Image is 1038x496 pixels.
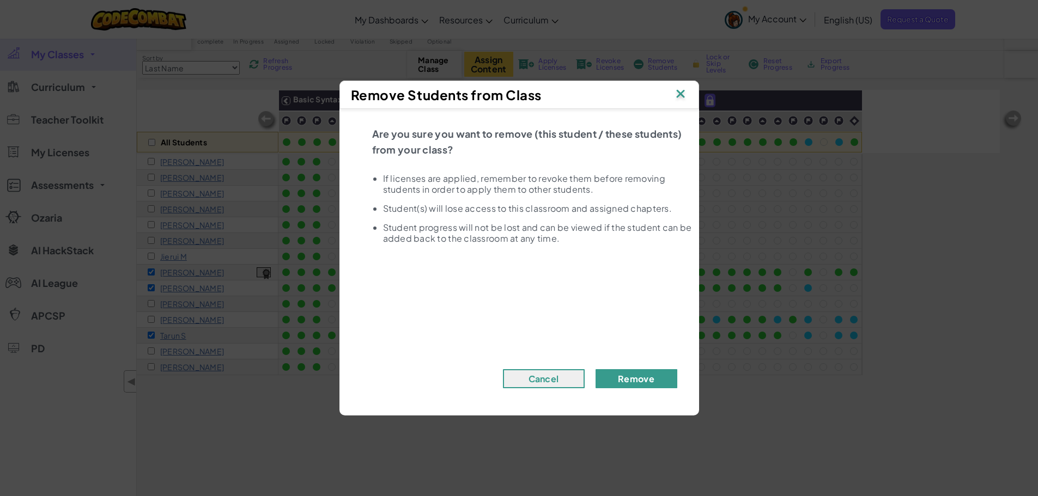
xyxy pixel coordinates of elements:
button: Remove [596,369,677,388]
li: Student progress will not be lost and can be viewed if the student can be added back to the class... [383,222,694,244]
img: IconClose.svg [673,87,688,103]
span: Are you sure you want to remove (this student / these students) from your class? [372,127,682,156]
button: Cancel [503,369,585,388]
span: Remove Students from Class [351,87,542,103]
li: Student(s) will lose access to this classroom and assigned chapters. [383,203,694,214]
li: If licenses are applied, remember to revoke them before removing students in order to apply them ... [383,173,694,195]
